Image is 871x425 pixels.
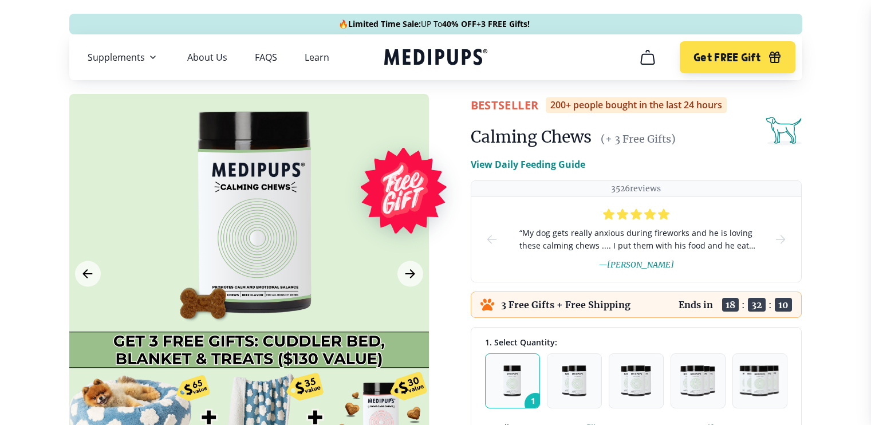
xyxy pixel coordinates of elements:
a: Medipups [384,46,487,70]
img: Pack of 1 - Natural Dog Supplements [503,365,521,396]
span: “ My dog gets really anxious during fireworks and he is loving these calming chews .... I put the... [517,227,755,252]
span: (+ 3 Free Gifts) [601,132,676,145]
img: Pack of 5 - Natural Dog Supplements [739,365,781,396]
span: BestSeller [471,97,539,113]
div: 1. Select Quantity: [485,337,787,348]
span: 1 [525,393,546,415]
span: Supplements [88,52,145,63]
span: Get FREE Gift [693,51,760,64]
button: Supplements [88,50,160,64]
p: 3526 reviews [611,183,661,194]
span: 32 [748,298,766,312]
button: Previous Image [75,261,101,287]
a: FAQS [255,52,277,63]
p: Ends in [679,299,713,310]
p: 3 Free Gifts + Free Shipping [501,299,630,310]
button: 1 [485,353,540,408]
img: Pack of 3 - Natural Dog Supplements [621,365,651,396]
p: View Daily Feeding Guide [471,158,585,171]
span: : [742,299,745,310]
button: Get FREE Gift [680,41,795,73]
span: : [768,299,772,310]
button: cart [634,44,661,71]
a: About Us [187,52,227,63]
a: Learn [305,52,329,63]
span: 🔥 UP To + [338,18,530,30]
button: prev-slide [485,197,499,282]
span: 18 [722,298,739,312]
button: Next Image [397,261,423,287]
img: Pack of 4 - Natural Dog Supplements [680,365,715,396]
button: next-slide [774,197,787,282]
div: 200+ people bought in the last 24 hours [546,97,727,113]
h1: Calming Chews [471,127,592,147]
span: — [PERSON_NAME] [598,259,674,270]
span: 10 [775,298,792,312]
img: Pack of 2 - Natural Dog Supplements [562,365,586,396]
